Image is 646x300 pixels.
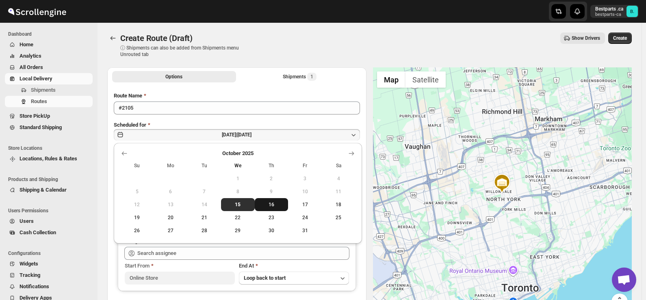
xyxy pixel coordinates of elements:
span: Products and Shipping [8,176,93,183]
button: Wednesday October 1 2025 [221,172,255,185]
span: Store Locations [8,145,93,151]
button: Notifications [5,281,93,292]
span: Fr [291,162,319,169]
button: Saturday October 18 2025 [322,198,356,211]
span: 22 [224,214,251,221]
span: 28 [191,227,218,234]
span: 19 [124,214,151,221]
div: Open chat [612,268,636,292]
button: Cash Collection [5,227,93,238]
p: ⓘ Shipments can also be added from Shipments menu Unrouted tab [120,45,248,58]
span: 17 [291,201,319,208]
button: Friday October 24 2025 [288,211,322,224]
span: 20 [157,214,184,221]
span: Configurations [8,250,93,257]
button: Shipping & Calendar [5,184,93,196]
p: bestparts-ca [595,12,623,17]
button: Show previous month, September 2025 [119,148,130,159]
button: Analytics [5,50,93,62]
span: Create [613,35,627,41]
button: Tuesday October 21 2025 [187,211,221,224]
button: Wednesday October 29 2025 [221,224,255,237]
button: Thursday October 30 2025 [255,224,288,237]
span: 30 [258,227,285,234]
button: Tuesday October 14 2025 [187,198,221,211]
span: 21 [191,214,218,221]
text: B. [630,9,634,14]
span: Cash Collection [20,229,56,235]
button: Monday October 27 2025 [154,224,188,237]
span: Users [20,218,34,224]
span: 24 [291,214,319,221]
span: 9 [258,188,285,195]
span: Dashboard [8,31,93,37]
button: Show next month, November 2025 [346,148,357,159]
span: Start From [125,263,150,269]
span: 2 [258,175,285,182]
button: Monday October 20 2025 [154,211,188,224]
button: Saturday October 4 2025 [322,172,356,185]
span: 5 [124,188,151,195]
button: All Orders [5,62,93,73]
button: Sunday October 12 2025 [120,198,154,211]
span: Analytics [20,53,41,59]
th: Sunday [120,159,154,172]
img: ScrollEngine [7,1,67,22]
button: Thursday October 23 2025 [255,211,288,224]
button: User menu [590,5,639,18]
span: Su [124,162,151,169]
span: 12 [124,201,151,208]
span: 13 [157,201,184,208]
button: Users [5,216,93,227]
button: Selected Shipments [238,71,362,82]
th: Monday [154,159,188,172]
button: Loop back to start [239,272,349,285]
span: We [224,162,251,169]
button: Create [608,32,632,44]
span: 31 [291,227,319,234]
span: Show Drivers [572,35,600,41]
span: All Orders [20,64,43,70]
span: 18 [325,201,352,208]
span: Local Delivery [20,76,52,82]
button: Today Wednesday October 15 2025 [221,198,255,211]
span: 15 [224,201,251,208]
span: 7 [191,188,218,195]
span: Locations, Rules & Rates [20,155,77,162]
span: Store PickUp [20,113,50,119]
button: Sunday October 5 2025 [120,185,154,198]
span: Route Name [114,93,142,99]
span: Tracking [20,272,40,278]
span: Options [165,73,182,80]
span: [DATE] [237,132,251,138]
span: Shipping & Calendar [20,187,67,193]
button: Show satellite imagery [405,71,446,88]
span: 14 [191,201,218,208]
button: Home [5,39,93,50]
button: Friday October 31 2025 [288,224,322,237]
span: Routes [31,98,47,104]
span: 16 [258,201,285,208]
button: Sunday October 19 2025 [120,211,154,224]
button: Shipments [5,84,93,96]
span: Home [20,41,33,47]
button: Friday October 17 2025 [288,198,322,211]
button: Thursday October 2 2025 [255,172,288,185]
span: Create Route (Draft) [120,33,193,43]
button: Locations, Rules & Rates [5,153,93,164]
button: Sunday October 26 2025 [120,224,154,237]
span: 8 [224,188,251,195]
button: Thursday October 9 2025 [255,185,288,198]
p: Bestparts .ca [595,6,623,12]
button: Widgets [5,258,93,270]
span: 27 [157,227,184,234]
span: 3 [291,175,319,182]
th: Saturday [322,159,356,172]
button: Tuesday October 7 2025 [187,185,221,198]
button: Thursday October 16 2025 [255,198,288,211]
div: End At [239,262,349,270]
span: 29 [224,227,251,234]
span: Th [258,162,285,169]
div: Shipments [283,73,316,81]
span: Sa [325,162,352,169]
